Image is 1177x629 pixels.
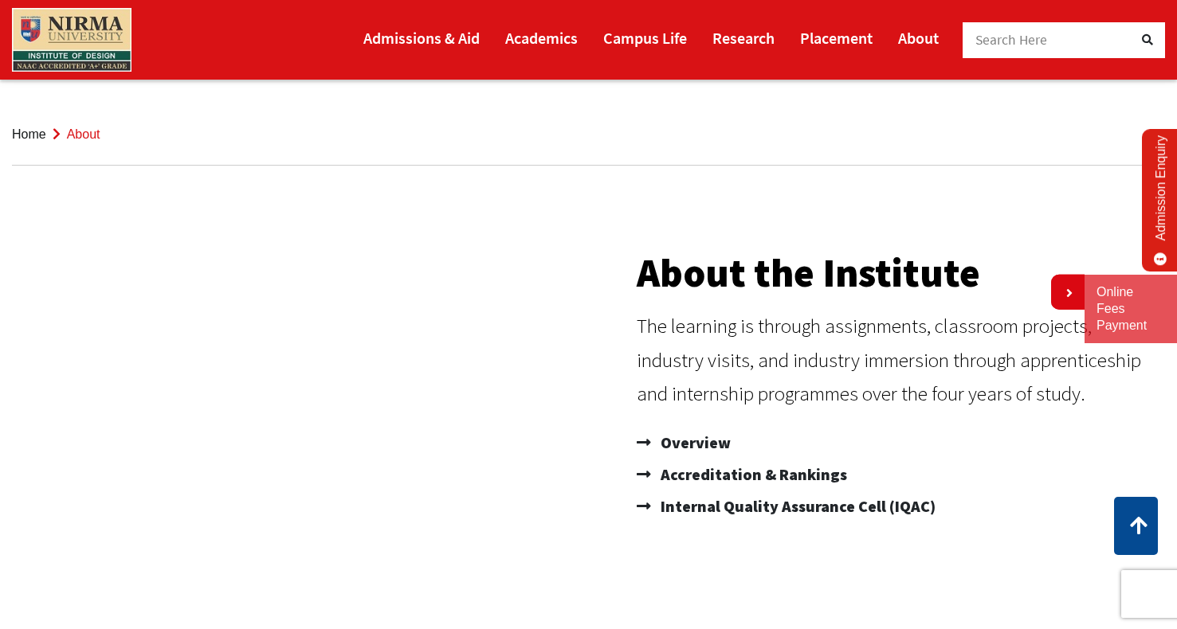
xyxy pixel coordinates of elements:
a: Online Fees Payment [1097,284,1165,334]
a: Accreditation & Rankings [637,459,1162,490]
span: Overview [657,427,731,459]
a: About [898,21,939,54]
a: Campus Life [603,21,687,54]
a: Overview [637,427,1162,459]
a: Home [12,127,46,141]
span: Accreditation & Rankings [657,459,847,490]
a: Admissions & Aid [363,21,480,54]
a: Placement [800,21,873,54]
span: About [67,127,100,141]
img: main_logo [12,8,131,72]
nav: breadcrumb [12,104,1165,166]
a: Internal Quality Assurance Cell (IQAC) [637,490,1162,522]
span: Search Here [975,31,1048,49]
a: Research [712,21,775,54]
span: Internal Quality Assurance Cell (IQAC) [657,490,936,522]
a: Academics [505,21,578,54]
h2: About the Institute [637,253,1162,293]
div: The learning is through assignments, classroom projects, industry visits, and industry immersion ... [637,309,1162,411]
